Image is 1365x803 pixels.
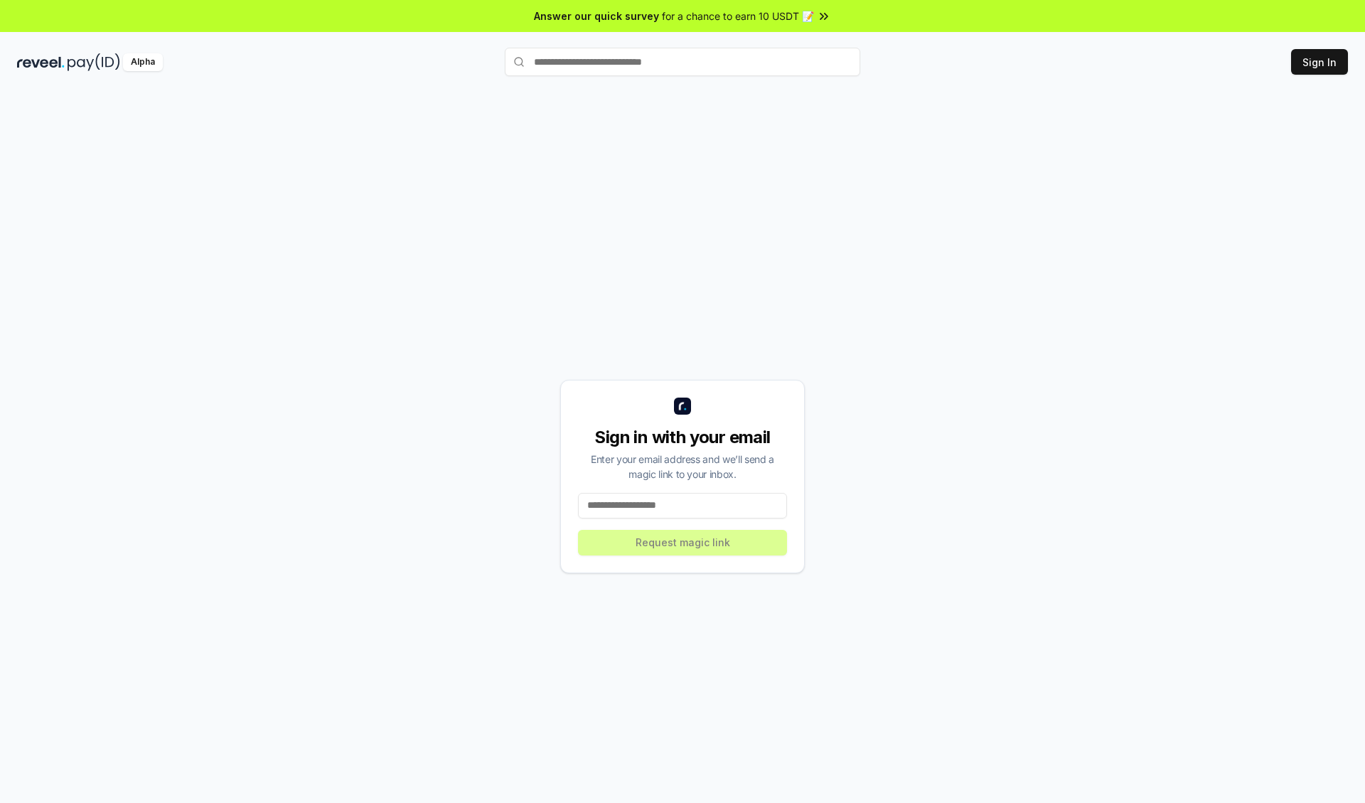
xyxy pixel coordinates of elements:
img: pay_id [68,53,120,71]
img: reveel_dark [17,53,65,71]
div: Enter your email address and we’ll send a magic link to your inbox. [578,452,787,482]
div: Sign in with your email [578,426,787,449]
div: Alpha [123,53,163,71]
button: Sign In [1291,49,1348,75]
span: Answer our quick survey [534,9,659,23]
span: for a chance to earn 10 USDT 📝 [662,9,814,23]
img: logo_small [674,398,691,415]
